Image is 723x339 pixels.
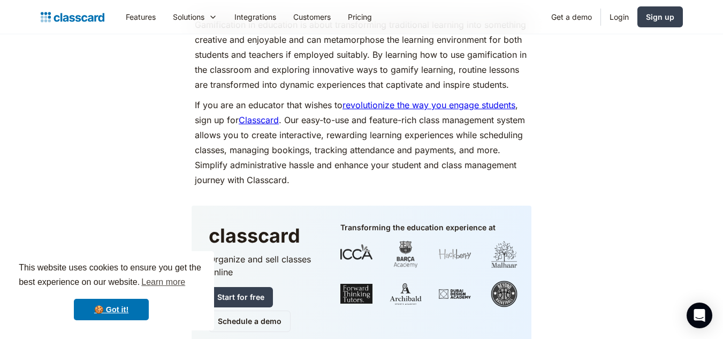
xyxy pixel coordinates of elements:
[339,5,380,29] a: Pricing
[209,287,273,307] a: Start for free
[195,17,528,92] p: Gamification in education is about transforming traditional learning into something creative and ...
[239,115,279,125] a: Classcard
[19,261,204,290] span: This website uses cookies to ensure you get the best experience on our website.
[637,6,683,27] a: Sign up
[209,253,319,278] p: Organize and sell classes online
[209,311,291,332] a: Schedule a demo
[543,5,600,29] a: Get a demo
[164,5,226,29] div: Solutions
[285,5,339,29] a: Customers
[117,5,164,29] a: Features
[646,11,674,22] div: Sign up
[343,100,515,110] a: revolutionize the way you engage students
[140,274,187,290] a: learn more about cookies
[74,299,149,320] a: dismiss cookie message
[195,97,528,187] p: If you are an educator that wishes to , sign up for . Our easy-to-use and feature-rich class mana...
[601,5,637,29] a: Login
[41,10,104,25] a: home
[173,11,204,22] div: Solutions
[687,303,712,328] div: Open Intercom Messenger
[226,5,285,29] a: Integrations
[9,251,214,330] div: cookieconsent
[340,223,496,232] div: Transforming the education experience at
[209,223,319,248] h3: classcard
